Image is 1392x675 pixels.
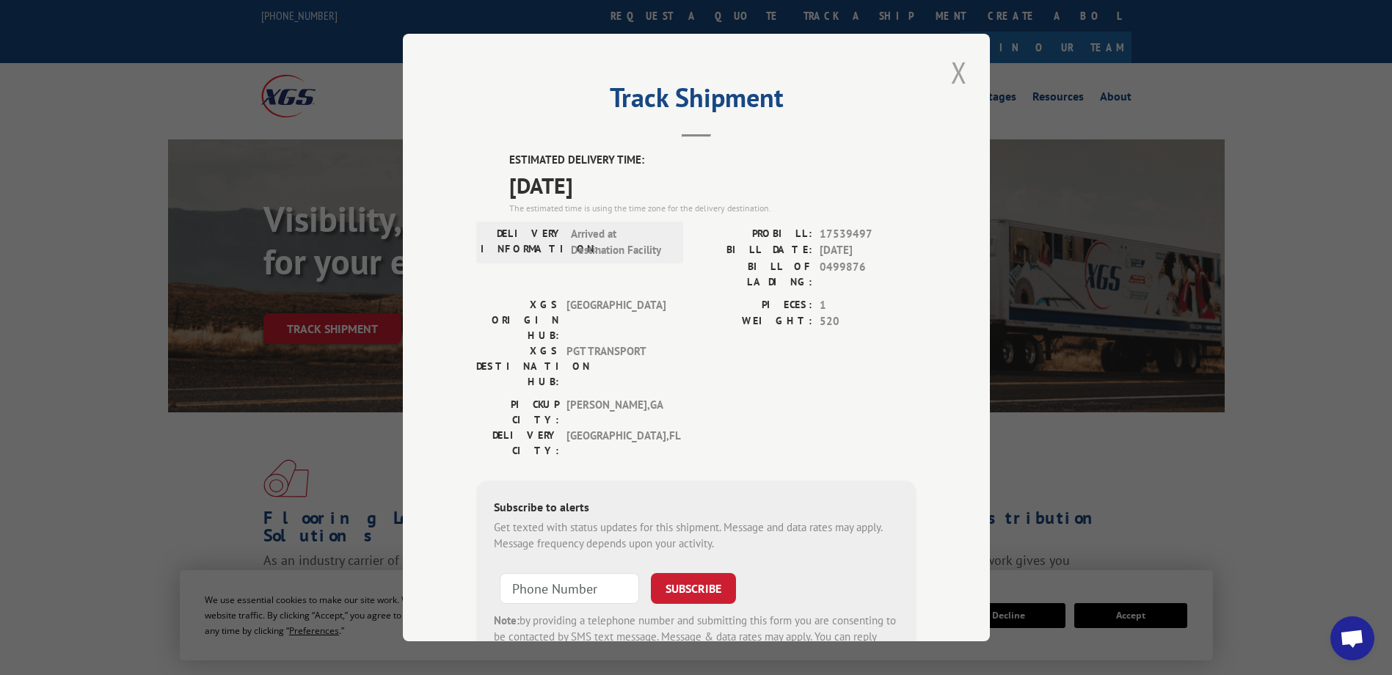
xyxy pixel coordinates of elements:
[509,152,917,169] label: ESTIMATED DELIVERY TIME:
[696,313,812,330] label: WEIGHT:
[820,226,917,243] span: 17539497
[820,242,917,259] span: [DATE]
[494,519,899,552] div: Get texted with status updates for this shipment. Message and data rates may apply. Message frequ...
[696,259,812,290] label: BILL OF LADING:
[500,573,639,604] input: Phone Number
[476,297,559,343] label: XGS ORIGIN HUB:
[651,573,736,604] button: SUBSCRIBE
[571,226,670,259] span: Arrived at Destination Facility
[947,52,972,92] button: Close modal
[820,297,917,314] span: 1
[696,242,812,259] label: BILL DATE:
[494,498,899,519] div: Subscribe to alerts
[696,226,812,243] label: PROBILL:
[476,428,559,459] label: DELIVERY CITY:
[566,397,666,428] span: [PERSON_NAME] , GA
[566,343,666,390] span: PGT TRANSPORT
[820,313,917,330] span: 520
[476,343,559,390] label: XGS DESTINATION HUB:
[1330,616,1374,660] a: Open chat
[696,297,812,314] label: PIECES:
[481,226,564,259] label: DELIVERY INFORMATION:
[509,202,917,215] div: The estimated time is using the time zone for the delivery destination.
[509,169,917,202] span: [DATE]
[494,613,899,663] div: by providing a telephone number and submitting this form you are consenting to be contacted by SM...
[566,428,666,459] span: [GEOGRAPHIC_DATA] , FL
[494,613,520,627] strong: Note:
[566,297,666,343] span: [GEOGRAPHIC_DATA]
[476,87,917,115] h2: Track Shipment
[820,259,917,290] span: 0499876
[476,397,559,428] label: PICKUP CITY:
